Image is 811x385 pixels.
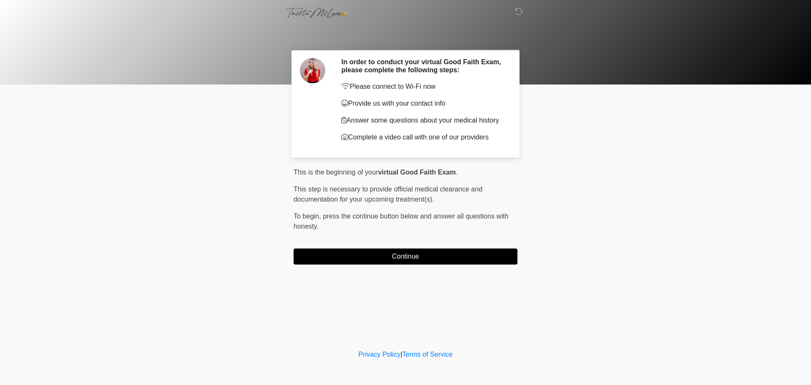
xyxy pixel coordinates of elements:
[400,351,402,358] a: |
[359,351,401,358] a: Privacy Policy
[287,30,524,46] h1: ‎ ‎ ‎
[341,58,505,74] h2: In order to conduct your virtual Good Faith Exam, please complete the following steps:
[341,98,505,109] p: Provide us with your contact info
[294,169,378,176] span: This is the beginning of your
[341,82,505,92] p: Please connect to Wi-Fi now
[294,248,517,265] button: Continue
[402,351,452,358] a: Terms of Service
[294,213,323,220] span: To begin,
[378,169,456,176] strong: virtual Good Faith Exam
[285,6,348,19] img: Trista McLane Aesthetics Logo
[341,132,505,142] p: Complete a video call with one of our providers
[341,115,505,126] p: Answer some questions about your medical history
[294,186,482,203] span: This step is necessary to provide official medical clearance and documentation for your upcoming ...
[456,169,457,176] span: .
[300,58,325,83] img: Agent Avatar
[294,213,509,230] span: press the continue button below and answer all questions with honesty.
